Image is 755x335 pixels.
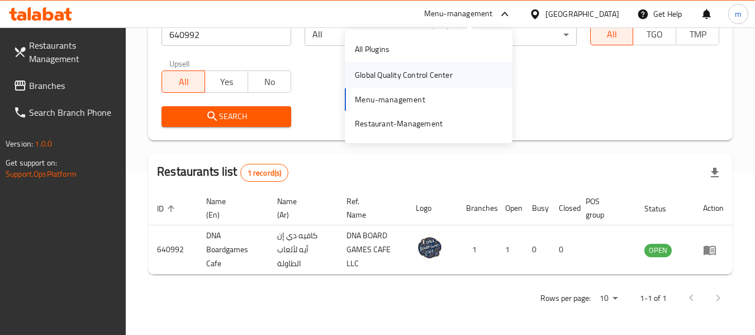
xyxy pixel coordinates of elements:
td: 1 [496,225,523,275]
div: Menu [703,243,724,257]
div: All [305,23,434,46]
img: DNA Boardgames Cafe [416,234,444,262]
div: Restaurant-Management [355,117,443,130]
div: Total records count [240,164,289,182]
input: Search for restaurant name or ID.. [162,23,291,46]
span: Branches [29,79,117,92]
span: Restaurants Management [29,39,117,65]
th: Open [496,191,523,225]
th: Action [694,191,733,225]
span: Search [170,110,282,124]
th: Branches [457,191,496,225]
table: enhanced table [148,191,733,275]
th: Closed [550,191,577,225]
span: 1.0.0 [35,136,52,151]
button: All [162,70,205,93]
td: DNA BOARD GAMES CAFE LLC [338,225,407,275]
span: Ref. Name [346,195,394,221]
span: All [595,26,629,43]
span: Get support on: [6,155,57,170]
button: TGO [633,23,676,45]
span: Version: [6,136,33,151]
span: POS group [586,195,622,221]
span: OPEN [644,244,672,257]
td: 0 [550,225,577,275]
th: Busy [523,191,550,225]
div: Export file [701,159,728,186]
button: Search [162,106,291,127]
span: Name (Ar) [277,195,324,221]
span: TGO [638,26,672,43]
span: No [253,74,287,90]
td: 0 [523,225,550,275]
div: Rows per page: [595,290,622,307]
span: Yes [210,74,244,90]
p: Rows per page: [540,291,591,305]
button: All [590,23,634,45]
button: No [248,70,291,93]
button: Yes [205,70,248,93]
div: All Plugins [355,43,390,55]
span: m [735,8,742,20]
td: DNA Boardgames Cafe [197,225,268,275]
span: Name (En) [206,195,255,221]
td: 1 [457,225,496,275]
a: Search Branch Phone [4,99,126,126]
a: Support.OpsPlatform [6,167,77,181]
th: Logo [407,191,457,225]
span: All [167,74,201,90]
a: Branches [4,72,126,99]
p: 1-1 of 1 [640,291,667,305]
div: [GEOGRAPHIC_DATA] [545,8,619,20]
h2: Restaurants list [157,163,288,182]
a: Restaurants Management [4,32,126,72]
span: 1 record(s) [241,168,288,178]
div: Menu-management [424,7,493,21]
span: TMP [681,26,715,43]
span: Search Branch Phone [29,106,117,119]
label: Upsell [169,59,190,67]
button: TMP [676,23,719,45]
span: Status [644,202,681,215]
td: 640992 [148,225,197,275]
div: Global Quality Control Center [355,69,453,81]
td: كافيه دي إن أيه لألعاب الطاولة [268,225,338,275]
span: ID [157,202,178,215]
